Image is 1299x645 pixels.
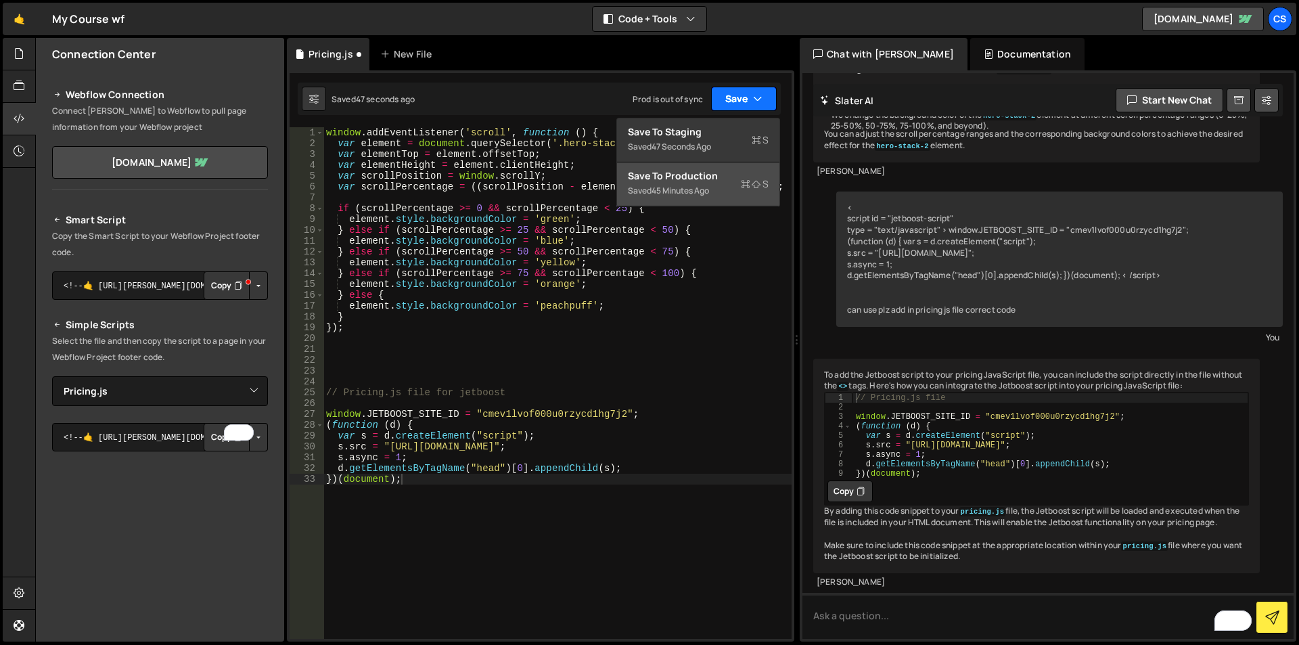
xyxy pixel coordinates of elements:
div: 26 [290,398,324,409]
div: 10 [290,225,324,236]
div: 21 [290,344,324,355]
div: 8 [825,460,852,469]
div: To add the Jetboost script to your pricing JavaScript file, you can include the script directly i... [813,359,1260,574]
code: hero-stack-2 [982,111,1037,120]
h2: Connection Center [52,47,156,62]
div: 3 [290,149,324,160]
h2: Webflow Connection [52,87,268,103]
button: Code + Tools [593,7,706,31]
div: My Course wf [52,11,124,27]
div: 6 [290,181,324,192]
div: 27 [290,409,324,420]
div: Chat with [PERSON_NAME] [800,38,967,70]
div: 30 [290,441,324,452]
code: pricing.js [959,507,1006,516]
div: 47 seconds ago [652,141,711,152]
button: Save to StagingS Saved47 seconds ago [617,118,779,162]
div: 28 [290,420,324,430]
div: 24 [290,376,324,387]
a: [DOMAIN_NAME] [52,146,268,179]
div: [PERSON_NAME] [817,577,1256,588]
div: Save to Staging [628,125,769,139]
div: 8 [290,203,324,214]
div: 12 [290,246,324,257]
button: Copy [827,481,873,502]
div: 23 [290,365,324,376]
li: We change the background color of the element at different scroll percentage ranges (0-25%, 25-50... [831,110,1249,133]
div: Prod is out of sync [633,93,703,105]
div: 1 [290,127,324,138]
div: New File [380,47,437,61]
div: < script id = "jetboost-script" type = "text/javascript" > window.JETBOOST_SITE_ID = "cmev1lvof00... [836,192,1283,327]
div: 45 minutes ago [652,185,709,196]
button: Copy [204,423,250,451]
code: hero-stack-2 [875,141,930,151]
p: Connect [PERSON_NAME] to Webflow to pull page information from your Webflow project [52,103,268,135]
button: Copy [204,271,250,300]
div: 15 [290,279,324,290]
div: 7 [825,450,852,460]
div: Button group with nested dropdown [204,423,268,451]
div: [PERSON_NAME] [817,166,1256,177]
button: Save to ProductionS Saved45 minutes ago [617,162,779,206]
code: pricing.js [1121,541,1168,551]
div: 32 [290,463,324,474]
div: 13 [290,257,324,268]
div: 5 [290,171,324,181]
code: <> [837,382,848,391]
div: Save to Production [628,169,769,183]
div: 9 [825,469,852,479]
textarea: To enrich screen reader interactions, please activate Accessibility in Grammarly extension settings [802,593,1294,639]
div: 5 [825,431,852,441]
div: Button group with nested dropdown [204,271,268,300]
div: 6 [825,441,852,450]
h2: Smart Script [52,212,268,228]
a: 🤙 [3,3,36,35]
div: 4 [290,160,324,171]
span: S [752,133,769,147]
textarea: To enrich screen reader interactions, please activate Accessibility in Grammarly extension settings [52,423,268,451]
p: Copy the Smart Script to your Webflow Project footer code. [52,228,268,261]
span: S [741,177,769,191]
div: 2 [290,138,324,149]
textarea: To enrich screen reader interactions, please activate Accessibility in Grammarly extension settings [52,271,268,300]
div: You [840,330,1279,344]
div: 9 [290,214,324,225]
div: 4 [825,422,852,431]
a: cs [1268,7,1292,31]
iframe: YouTube video player [52,474,269,596]
div: 18 [290,311,324,322]
div: 1 [825,393,852,403]
div: 16 [290,290,324,301]
div: 31 [290,452,324,463]
div: 17 [290,301,324,311]
p: Select the file and then copy the script to a page in your Webflow Project footer code. [52,333,268,365]
div: 7 [290,192,324,203]
div: 19 [290,322,324,333]
div: Documentation [970,38,1085,70]
div: 47 seconds ago [356,93,415,105]
div: 25 [290,387,324,398]
div: Saved [332,93,415,105]
h2: Simple Scripts [52,317,268,333]
div: 2 [825,403,852,412]
button: Save [711,87,777,111]
div: 33 [290,474,324,485]
div: 20 [290,333,324,344]
h2: Slater AI [820,94,874,107]
div: 29 [290,430,324,441]
a: [DOMAIN_NAME] [1142,7,1264,31]
div: 11 [290,236,324,246]
div: 14 [290,268,324,279]
button: Start new chat [1116,88,1223,112]
div: Saved [628,183,769,199]
div: Saved [628,139,769,155]
div: Pricing.js [309,47,353,61]
div: 22 [290,355,324,365]
div: 3 [825,412,852,422]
